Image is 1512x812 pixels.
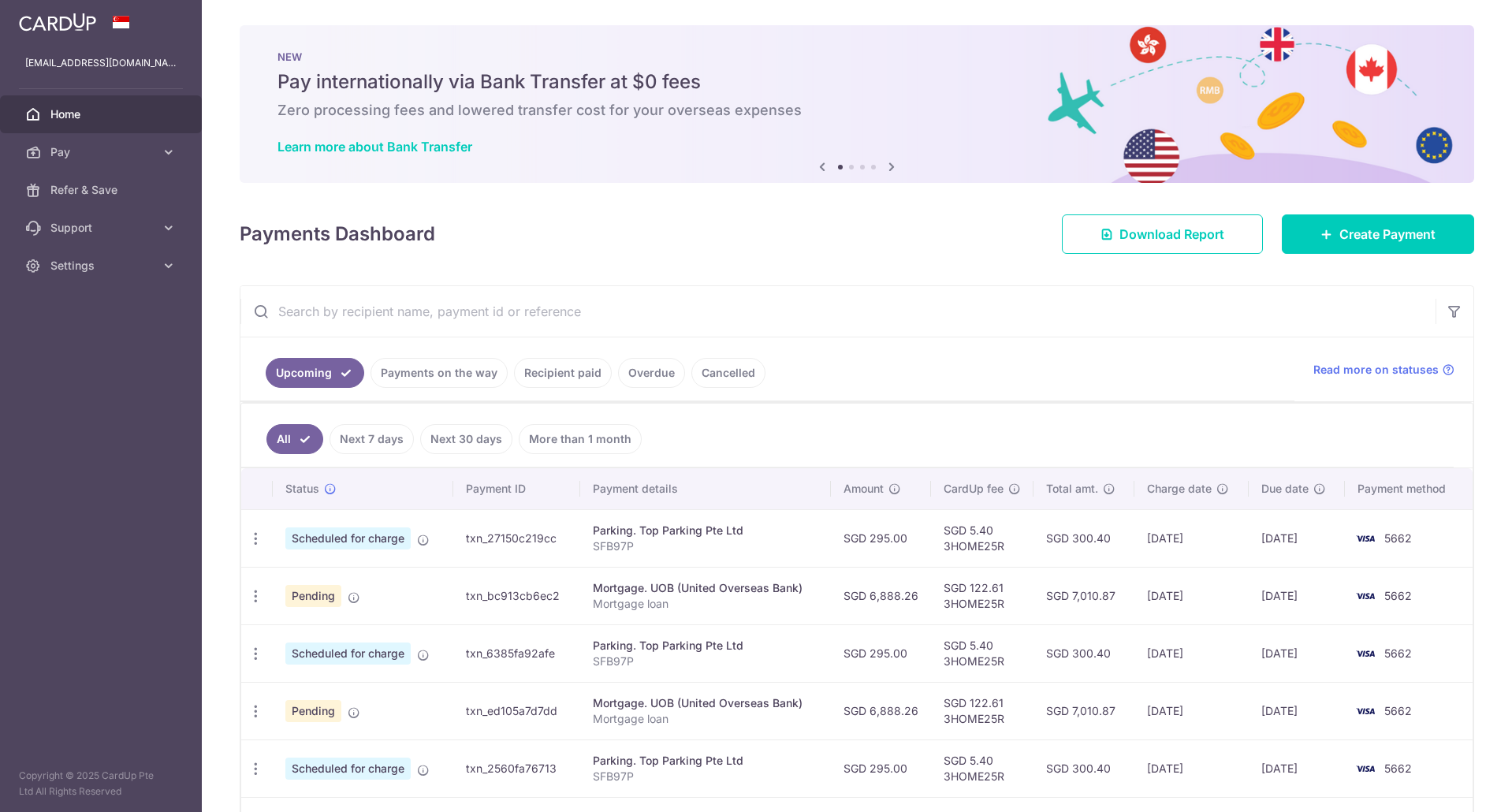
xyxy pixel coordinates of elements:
[277,101,1436,120] h6: Zero processing fees and lowered transfer cost for your overseas expenses
[25,55,177,71] p: [EMAIL_ADDRESS][DOMAIN_NAME]
[1062,214,1263,254] a: Download Report
[50,106,155,122] span: Home
[691,358,765,388] a: Cancelled
[453,624,580,682] td: txn_6385fa92afe
[514,358,612,388] a: Recipient paid
[593,638,818,654] div: Parking. Top Parking Pte Ltd
[277,139,472,155] a: Learn more about Bank Transfer
[277,69,1436,95] h5: Pay internationally via Bank Transfer at $0 fees
[618,358,685,388] a: Overdue
[831,567,931,624] td: SGD 6,888.26
[453,682,580,739] td: txn_ed105a7d7dd
[1033,682,1134,739] td: SGD 7,010.87
[1261,481,1309,497] span: Due date
[519,424,642,454] a: More than 1 month
[453,509,580,567] td: txn_27150c219cc
[831,739,931,797] td: SGD 295.00
[371,358,508,388] a: Payments on the way
[285,527,411,549] span: Scheduled for charge
[1147,481,1212,497] span: Charge date
[1249,567,1345,624] td: [DATE]
[1384,531,1412,545] span: 5662
[1033,624,1134,682] td: SGD 300.40
[453,739,580,797] td: txn_2560fa76713
[1313,362,1454,378] a: Read more on statuses
[285,481,319,497] span: Status
[1350,587,1381,605] img: Bank Card
[593,769,818,784] p: SFB97P
[240,25,1474,183] img: Bank transfer banner
[1046,481,1098,497] span: Total amt.
[50,182,155,198] span: Refer & Save
[420,424,512,454] a: Next 30 days
[1339,225,1436,244] span: Create Payment
[285,643,411,665] span: Scheduled for charge
[1134,509,1249,567] td: [DATE]
[593,596,818,612] p: Mortgage loan
[1384,704,1412,717] span: 5662
[1384,646,1412,660] span: 5662
[593,654,818,669] p: SFB97P
[1350,702,1381,721] img: Bank Card
[50,144,155,160] span: Pay
[50,220,155,236] span: Support
[593,523,818,538] div: Parking. Top Parking Pte Ltd
[240,220,435,248] h4: Payments Dashboard
[1249,682,1345,739] td: [DATE]
[453,567,580,624] td: txn_bc913cb6ec2
[1350,529,1381,548] img: Bank Card
[931,509,1033,567] td: SGD 5.40 3HOME25R
[1033,509,1134,567] td: SGD 300.40
[19,13,96,32] img: CardUp
[285,758,411,780] span: Scheduled for charge
[266,358,364,388] a: Upcoming
[580,468,831,509] th: Payment details
[593,753,818,769] div: Parking. Top Parking Pte Ltd
[944,481,1004,497] span: CardUp fee
[1134,739,1249,797] td: [DATE]
[593,538,818,554] p: SFB97P
[1282,214,1474,254] a: Create Payment
[831,509,931,567] td: SGD 295.00
[277,50,1436,63] p: NEW
[1249,624,1345,682] td: [DATE]
[1134,682,1249,739] td: [DATE]
[240,286,1436,337] input: Search by recipient name, payment id or reference
[330,424,414,454] a: Next 7 days
[285,585,341,607] span: Pending
[831,624,931,682] td: SGD 295.00
[285,700,341,722] span: Pending
[1134,567,1249,624] td: [DATE]
[931,682,1033,739] td: SGD 122.61 3HOME25R
[1350,644,1381,663] img: Bank Card
[1249,739,1345,797] td: [DATE]
[931,624,1033,682] td: SGD 5.40 3HOME25R
[1134,624,1249,682] td: [DATE]
[453,468,580,509] th: Payment ID
[931,739,1033,797] td: SGD 5.40 3HOME25R
[1384,589,1412,602] span: 5662
[931,567,1033,624] td: SGD 122.61 3HOME25R
[1119,225,1224,244] span: Download Report
[1350,759,1381,778] img: Bank Card
[1345,468,1473,509] th: Payment method
[50,258,155,274] span: Settings
[266,424,323,454] a: All
[1033,567,1134,624] td: SGD 7,010.87
[1313,362,1439,378] span: Read more on statuses
[1249,509,1345,567] td: [DATE]
[831,682,931,739] td: SGD 6,888.26
[593,711,818,727] p: Mortgage loan
[1033,739,1134,797] td: SGD 300.40
[1384,762,1412,775] span: 5662
[844,481,884,497] span: Amount
[593,580,818,596] div: Mortgage. UOB (United Overseas Bank)
[593,695,818,711] div: Mortgage. UOB (United Overseas Bank)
